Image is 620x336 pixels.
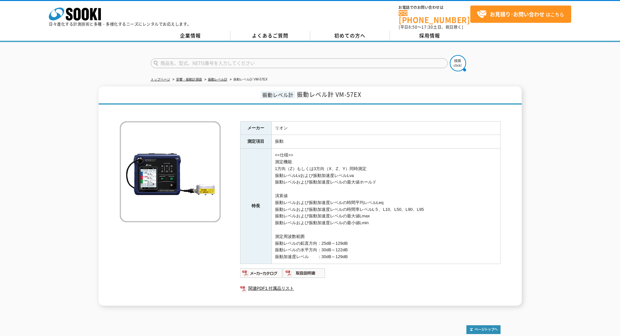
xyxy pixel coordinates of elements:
a: 企業情報 [151,31,230,41]
a: メーカーカタログ [240,272,283,277]
a: 採用情報 [390,31,470,41]
span: (平日 ～ 土日、祝日除く) [399,24,463,30]
strong: お見積り･お問い合わせ [490,10,544,18]
span: お電話でのお問い合わせは [399,6,470,9]
span: 振動レベル計 VM-57EX [297,90,361,99]
img: 取扱説明書 [283,268,325,278]
td: <<仕様>> 測定機能 1方向（Z）もしくは3方向（X、Z、Y）同時測定 振動レベルLvおよび振動加速度レベルLva 振動レベルおよび振動加速度レベルの最大値ホールド 演算値 振動レベルおよび振... [271,149,500,264]
td: 振動 [271,135,500,149]
span: はこちら [477,9,564,19]
a: 関連PDF1 付属品リスト [240,284,501,293]
span: 初めての方へ [334,32,365,39]
span: 8:50 [408,24,418,30]
span: 17:30 [421,24,433,30]
a: お見積り･お問い合わせはこちら [470,6,571,23]
a: 初めての方へ [310,31,390,41]
a: 取扱説明書 [283,272,325,277]
a: 音響・振動計測器 [176,78,202,81]
a: よくあるご質問 [230,31,310,41]
li: 振動レベル計 VM-57EX [228,76,268,83]
th: メーカー [240,121,271,135]
p: 日々進化する計測技術と多種・多様化するニーズにレンタルでお応えします。 [49,22,191,26]
span: 振動レベル計 [261,91,295,98]
img: 振動レベル計 VM-57EX [120,121,221,222]
input: 商品名、型式、NETIS番号を入力してください [151,58,448,68]
a: トップページ [151,78,170,81]
img: メーカーカタログ [240,268,283,278]
img: トップページへ [466,325,501,334]
th: 特長 [240,149,271,264]
a: 振動レベル計 [208,78,227,81]
th: 測定項目 [240,135,271,149]
a: [PHONE_NUMBER] [399,10,470,23]
td: リオン [271,121,500,135]
img: btn_search.png [450,55,466,71]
